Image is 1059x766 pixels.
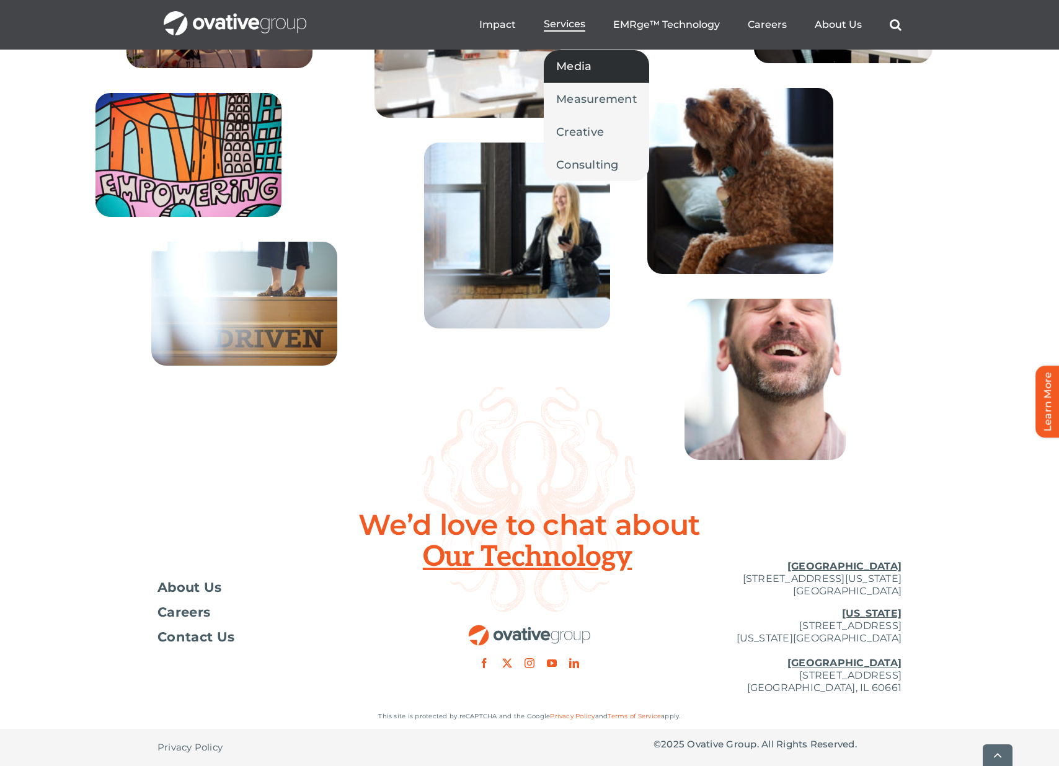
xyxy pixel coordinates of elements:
[556,123,604,141] span: Creative
[748,19,787,31] a: Careers
[157,581,405,594] a: About Us
[479,19,516,31] a: Impact
[842,607,902,619] u: [US_STATE]
[157,631,234,643] span: Contact Us
[157,581,222,594] span: About Us
[654,738,902,751] p: © Ovative Group. All Rights Reserved.
[544,116,649,148] a: Creative
[544,83,649,115] a: Measurement
[613,19,720,31] a: EMRge™ Technology
[164,10,306,22] a: OG_Full_horizontal_WHT
[787,657,902,669] u: [GEOGRAPHIC_DATA]
[157,606,405,619] a: Careers
[544,149,649,181] a: Consulting
[479,658,489,668] a: facebook
[544,18,585,30] span: Services
[544,50,649,82] a: Media
[157,581,405,643] nav: Footer Menu
[787,560,902,572] u: [GEOGRAPHIC_DATA]
[661,738,685,750] span: 2025
[890,19,902,31] a: Search
[467,623,592,635] a: OG_Full_horizontal_RGB
[95,93,281,217] img: Home – Careers 2
[151,242,337,366] img: Home – Careers 3
[157,729,405,766] nav: Footer - Privacy Policy
[608,712,661,720] a: Terms of Service
[569,658,579,668] a: linkedin
[157,741,223,754] span: Privacy Policy
[479,5,902,45] nav: Menu
[815,19,862,31] a: About Us
[157,631,405,643] a: Contact Us
[547,658,557,668] a: youtube
[157,606,210,619] span: Careers
[157,710,902,723] p: This site is protected by reCAPTCHA and the Google and apply.
[525,658,534,668] a: instagram
[556,156,619,174] span: Consulting
[654,560,902,597] p: [STREET_ADDRESS][US_STATE] [GEOGRAPHIC_DATA]
[502,658,512,668] a: twitter
[424,143,610,328] img: Home – Careers 6
[157,729,223,766] a: Privacy Policy
[556,58,592,75] span: Media
[556,90,637,108] span: Measurement
[654,607,902,694] p: [STREET_ADDRESS] [US_STATE][GEOGRAPHIC_DATA] [STREET_ADDRESS] [GEOGRAPHIC_DATA], IL 60661
[685,299,846,460] img: Home – Careers 8
[647,88,833,274] img: ogiee
[550,712,595,720] a: Privacy Policy
[544,18,585,32] a: Services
